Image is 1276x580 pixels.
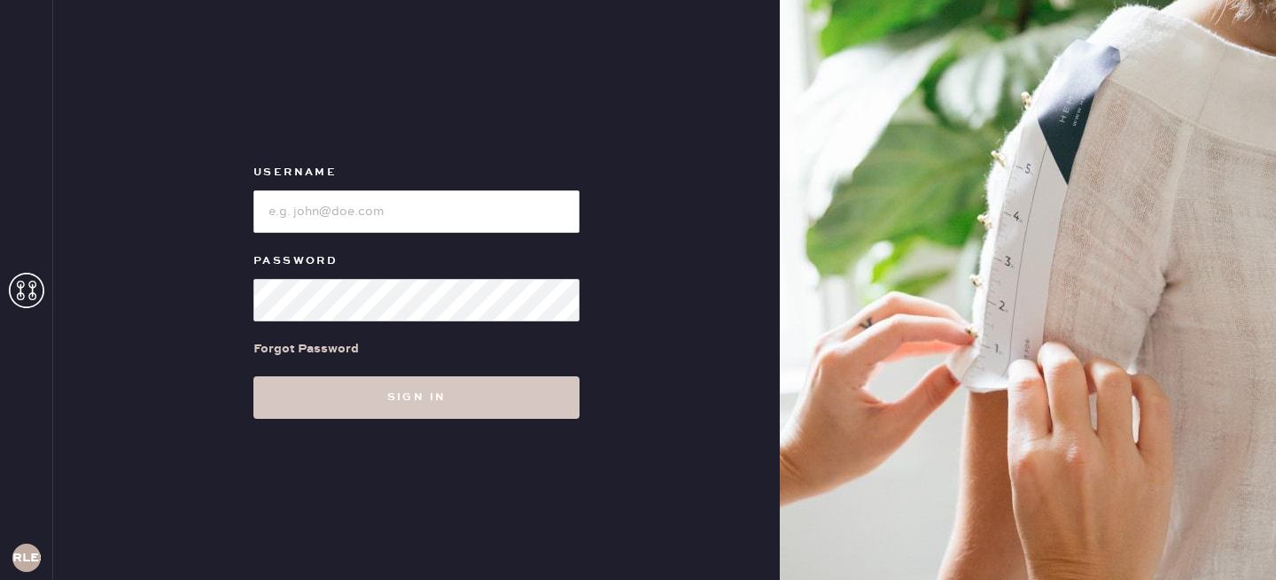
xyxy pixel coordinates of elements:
[12,552,41,564] h3: RLESA
[253,321,359,376] a: Forgot Password
[253,339,359,359] div: Forgot Password
[253,190,580,233] input: e.g. john@doe.com
[253,376,580,419] button: Sign in
[253,251,580,272] label: Password
[253,162,580,183] label: Username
